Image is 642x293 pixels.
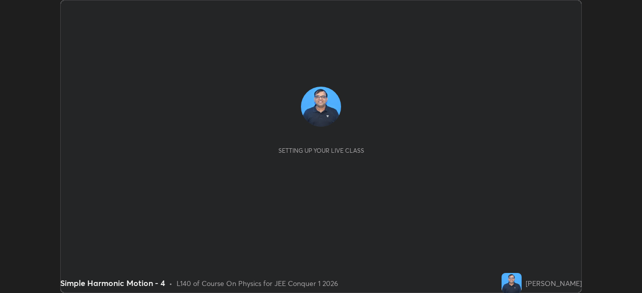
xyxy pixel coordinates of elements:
img: c8efc32e9f1a4c10bde3d70895648330.jpg [301,87,341,127]
div: • [169,278,173,288]
div: [PERSON_NAME] [526,278,582,288]
div: Simple Harmonic Motion - 4 [60,277,165,289]
img: c8efc32e9f1a4c10bde3d70895648330.jpg [502,273,522,293]
div: Setting up your live class [278,147,364,154]
div: L140 of Course On Physics for JEE Conquer 1 2026 [177,278,338,288]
